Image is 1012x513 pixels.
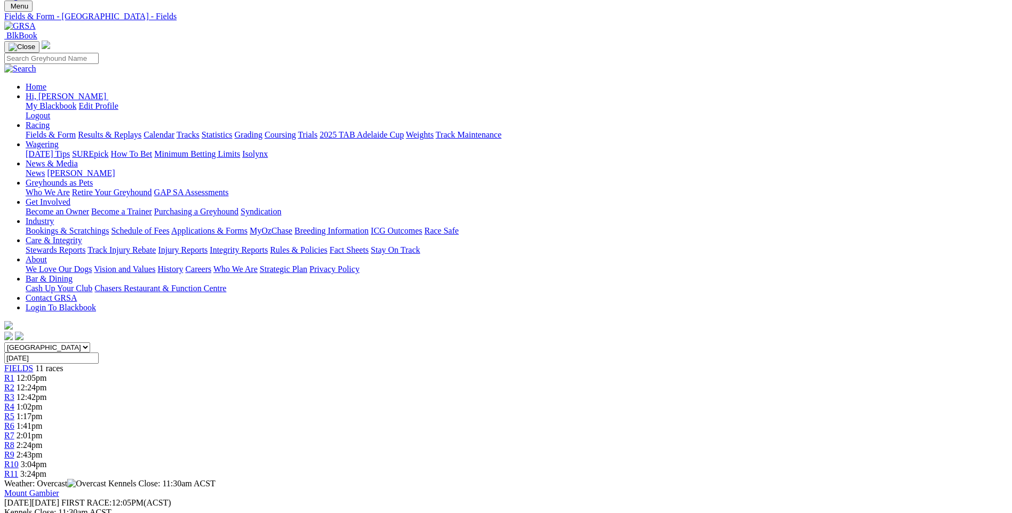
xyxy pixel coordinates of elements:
[26,149,1008,159] div: Wagering
[213,264,258,274] a: Who We Are
[202,130,233,139] a: Statistics
[4,352,99,364] input: Select date
[35,364,63,373] span: 11 races
[26,130,76,139] a: Fields & Form
[4,373,14,382] span: R1
[17,392,47,402] span: 12:42pm
[320,130,404,139] a: 2025 TAB Adelaide Cup
[26,159,78,168] a: News & Media
[26,293,77,302] a: Contact GRSA
[17,450,43,459] span: 2:43pm
[26,188,70,197] a: Who We Are
[235,130,262,139] a: Grading
[294,226,369,235] a: Breeding Information
[78,130,141,139] a: Results & Replays
[26,303,96,312] a: Login To Blackbook
[4,392,14,402] a: R3
[26,284,1008,293] div: Bar & Dining
[4,402,14,411] a: R4
[26,169,1008,178] div: News & Media
[26,121,50,130] a: Racing
[4,383,14,392] a: R2
[4,460,19,469] a: R10
[4,64,36,74] img: Search
[72,149,108,158] a: SUREpick
[154,207,238,216] a: Purchasing a Greyhound
[26,226,109,235] a: Bookings & Scratchings
[111,149,153,158] a: How To Bet
[26,101,1008,121] div: Hi, [PERSON_NAME]
[26,207,1008,217] div: Get Involved
[11,2,28,10] span: Menu
[260,264,307,274] a: Strategic Plan
[87,245,156,254] a: Track Injury Rebate
[21,460,47,469] span: 3:04pm
[4,479,108,488] span: Weather: Overcast
[309,264,360,274] a: Privacy Policy
[26,207,89,216] a: Become an Owner
[26,245,1008,255] div: Care & Integrity
[42,41,50,49] img: logo-grsa-white.png
[26,101,77,110] a: My Blackbook
[61,498,111,507] span: FIRST RACE:
[4,450,14,459] span: R9
[4,488,59,498] a: Mount Gambier
[4,421,14,430] a: R6
[158,245,208,254] a: Injury Reports
[26,274,73,283] a: Bar & Dining
[26,82,46,91] a: Home
[210,245,268,254] a: Integrity Reports
[4,41,39,53] button: Toggle navigation
[4,12,1008,21] div: Fields & Form - [GEOGRAPHIC_DATA] - Fields
[406,130,434,139] a: Weights
[265,130,296,139] a: Coursing
[17,440,43,450] span: 2:24pm
[4,53,99,64] input: Search
[4,412,14,421] a: R5
[26,264,1008,274] div: About
[26,169,45,178] a: News
[26,236,82,245] a: Care & Integrity
[4,440,14,450] a: R8
[26,140,59,149] a: Wagering
[20,469,46,478] span: 3:24pm
[17,431,43,440] span: 2:01pm
[4,498,59,507] span: [DATE]
[4,1,33,12] button: Toggle navigation
[26,130,1008,140] div: Racing
[26,245,85,254] a: Stewards Reports
[17,373,47,382] span: 12:05pm
[26,92,106,101] span: Hi, [PERSON_NAME]
[26,188,1008,197] div: Greyhounds as Pets
[436,130,501,139] a: Track Maintenance
[4,21,36,31] img: GRSA
[4,431,14,440] a: R7
[26,217,54,226] a: Industry
[4,31,37,40] a: BlkBook
[26,226,1008,236] div: Industry
[154,149,240,158] a: Minimum Betting Limits
[26,178,93,187] a: Greyhounds as Pets
[157,264,183,274] a: History
[6,31,37,40] span: BlkBook
[26,111,50,120] a: Logout
[94,264,155,274] a: Vision and Values
[17,412,43,421] span: 1:17pm
[79,101,118,110] a: Edit Profile
[371,245,420,254] a: Stay On Track
[26,149,70,158] a: [DATE] Tips
[185,264,211,274] a: Careers
[9,43,35,51] img: Close
[4,469,18,478] a: R11
[108,479,216,488] span: Kennels Close: 11:30am ACST
[298,130,317,139] a: Trials
[4,364,33,373] span: FIELDS
[26,255,47,264] a: About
